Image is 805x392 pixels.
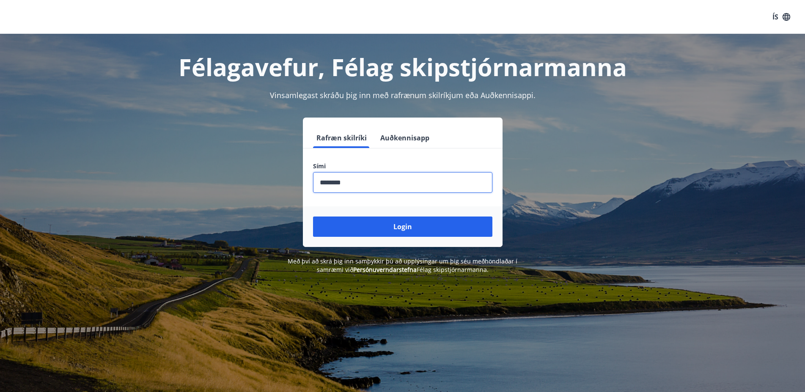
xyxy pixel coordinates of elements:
[377,128,433,148] button: Auðkennisapp
[313,217,492,237] button: Login
[353,266,417,274] a: Persónuverndarstefna
[288,257,517,274] span: Með því að skrá þig inn samþykkir þú að upplýsingar um þig séu meðhöndlaðar í samræmi við Félag s...
[270,90,536,100] span: Vinsamlegast skráðu þig inn með rafrænum skilríkjum eða Auðkennisappi.
[768,9,795,25] button: ÍS
[108,51,697,83] h1: Félagavefur, Félag skipstjórnarmanna
[313,162,492,170] label: Sími
[313,128,370,148] button: Rafræn skilríki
